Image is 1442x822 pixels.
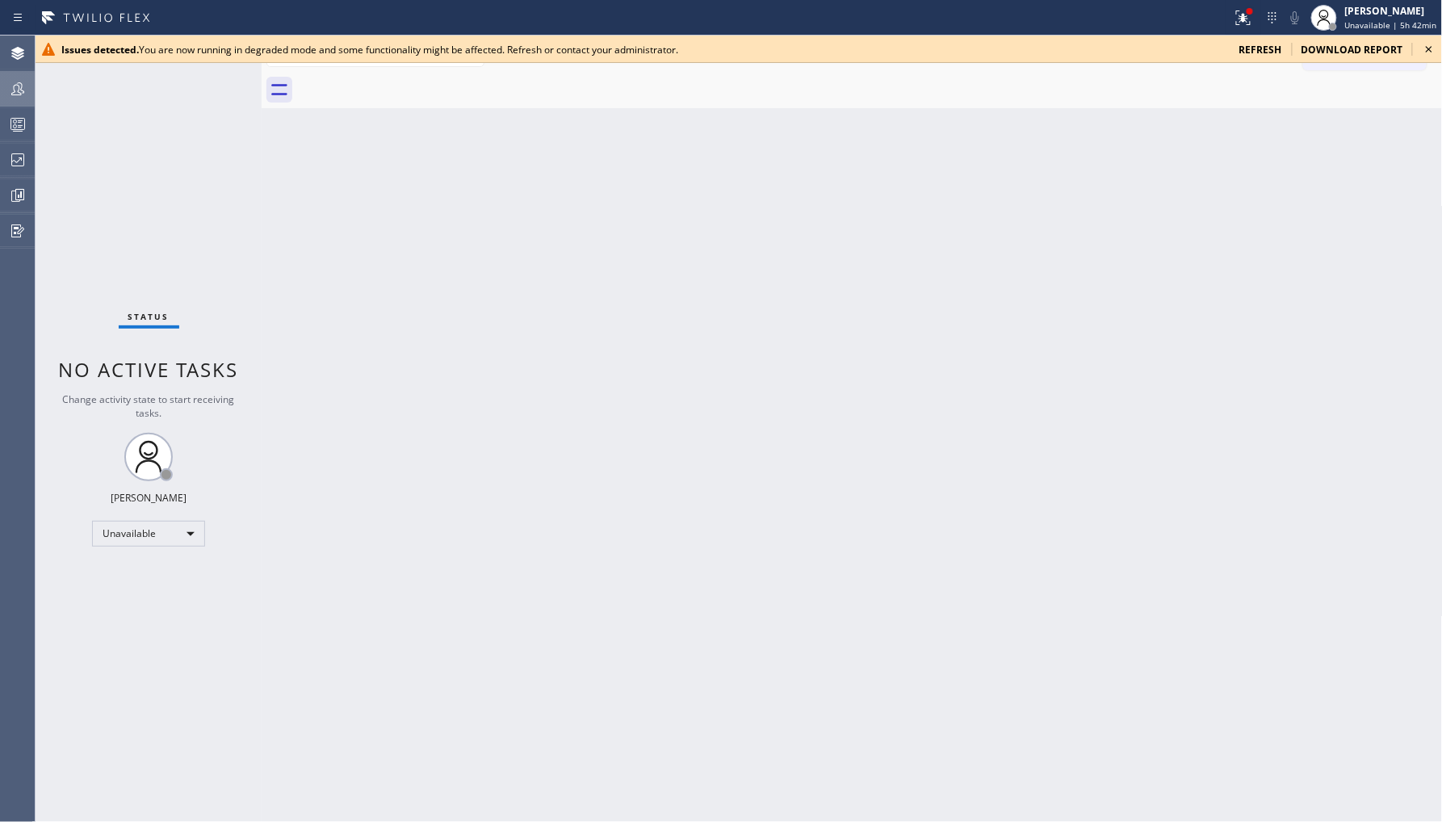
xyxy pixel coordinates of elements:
b: Issues detected. [61,43,139,57]
div: [PERSON_NAME] [1345,4,1437,18]
span: Status [128,311,170,322]
span: refresh [1239,43,1282,57]
span: download report [1302,43,1403,57]
span: Change activity state to start receiving tasks. [63,392,235,420]
button: Mute [1284,6,1306,29]
span: No active tasks [59,356,239,383]
div: You are now running in degraded mode and some functionality might be affected. Refresh or contact... [61,43,1226,57]
span: Unavailable | 5h 42min [1345,19,1437,31]
div: Unavailable [92,521,205,547]
div: [PERSON_NAME] [111,491,187,505]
